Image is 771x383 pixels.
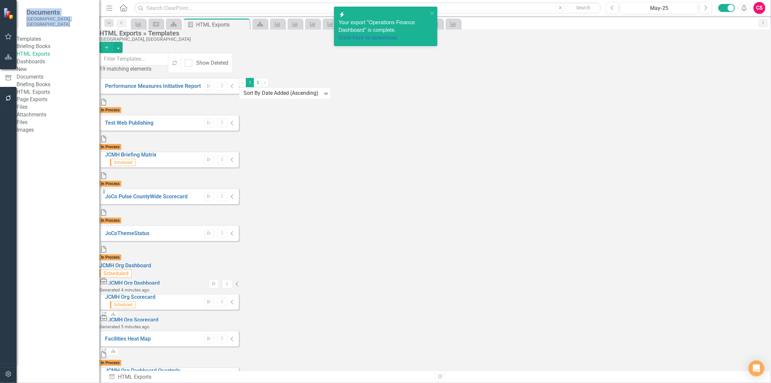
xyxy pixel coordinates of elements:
[99,181,121,187] span: In Process
[196,21,248,29] div: HTML Exports
[576,5,590,10] span: Search
[99,65,169,73] div: 19 matching elements
[17,126,99,134] a: Images
[17,50,99,58] a: HTML Exports
[99,53,169,65] input: Filter Templates...
[753,2,765,14] button: CS
[339,20,428,42] span: Your export "Operations Finance Dashboard" is complete.
[246,78,254,87] span: 1
[108,280,160,286] a: JCMH Org Dashboard
[105,294,155,300] a: JCMH Org Scorecard
[105,193,188,200] a: JoCo Pulse CountyWide Scorecard
[17,43,99,50] a: Briefing Books
[105,83,201,89] a: Performance Measures Initiative Report
[27,8,93,16] span: Documents
[105,336,151,342] a: Facilities Heat Map
[621,2,698,14] button: May-25
[99,287,149,292] small: Generated 4 minutes ago
[99,360,121,366] span: In Process
[3,8,15,19] img: ClearPoint Strategy
[99,262,151,269] a: JCMH Org Dashboard
[99,107,121,113] span: In Process
[17,73,99,81] div: Documents
[17,89,99,96] a: HTML Exports
[99,218,121,223] span: In Process
[105,230,149,236] a: JoCoThemeStatus
[134,2,601,14] input: Search ClearPoint...
[110,159,136,166] span: Scheduled
[99,270,132,278] span: Scheduled
[17,66,99,73] div: New
[17,58,99,66] a: Dashboards
[109,373,430,381] div: HTML Exports
[99,144,121,150] span: In Process
[27,16,93,27] small: [GEOGRAPHIC_DATA], [GEOGRAPHIC_DATA]
[17,119,99,126] a: Files
[242,80,243,85] span: ‹
[17,96,99,103] a: Page Exports
[108,317,158,323] a: JCMH Org Scorecard
[264,80,266,85] span: ›
[105,152,156,158] a: JCMH Briefing Matrix
[110,301,136,308] span: Scheduled
[99,254,121,260] span: In Process
[430,9,435,17] button: close
[339,35,398,40] a: Click here to download.
[623,4,695,12] div: May-25
[567,3,600,13] button: Search
[196,59,228,67] div: Show Deleted
[17,111,99,119] a: Attachments
[17,35,99,43] div: Templates
[17,81,99,89] a: Briefing Books
[99,324,149,329] small: Generated 5 minutes ago
[254,78,262,87] a: 2
[105,120,153,126] a: Test Web Publishing
[17,103,99,111] div: Files
[748,360,764,376] div: Open Intercom Messenger
[105,367,180,374] a: JCMH Org Dashboard Quarterly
